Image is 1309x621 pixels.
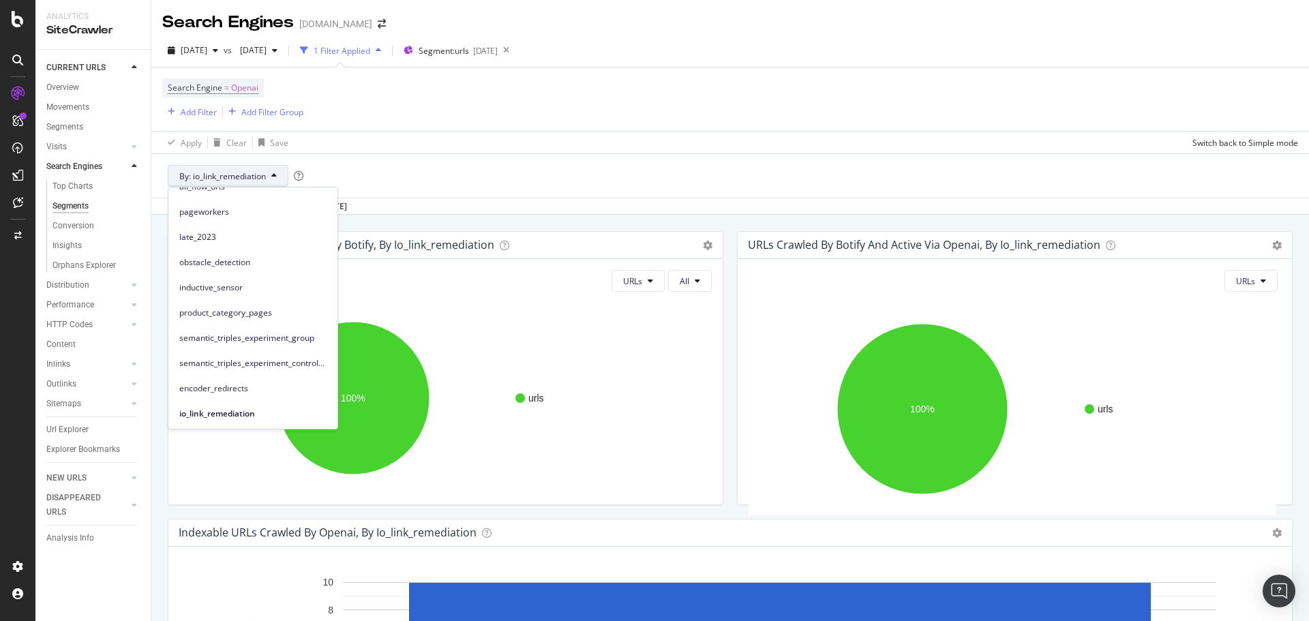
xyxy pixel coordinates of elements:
div: Switch back to Simple mode [1192,137,1298,149]
span: semantic_triples_experiment_control_group [179,357,327,369]
div: Url Explorer [46,423,89,437]
div: Add Filter Group [241,106,303,118]
span: encoder_redirects [179,382,327,395]
i: Options [1272,241,1282,250]
h4: Indexable URLs Crawled By openai, By io_link_remediation [179,524,477,542]
div: Search Engines [162,11,294,34]
a: Conversion [52,219,141,233]
div: [DOMAIN_NAME] [299,17,372,31]
div: Segments [52,199,89,213]
a: DISAPPEARED URLS [46,491,127,519]
text: 100% [910,404,935,414]
a: Orphans Explorer [52,258,141,273]
a: Top Charts [52,179,141,194]
a: Performance [46,298,127,312]
div: Performance [46,298,94,312]
text: urls [1098,404,1113,414]
i: Options [703,241,712,250]
button: [DATE] [235,40,283,61]
a: Distribution [46,278,127,292]
span: io_link_remediation [179,408,327,420]
a: HTTP Codes [46,318,127,332]
span: pageworkers [179,206,327,218]
span: 2025 Jul. 7th [235,44,267,56]
div: Top Charts [52,179,93,194]
button: Segment:urls[DATE] [398,40,498,61]
a: Segments [46,120,141,134]
span: obstacle_detection [179,256,327,269]
span: 2025 Aug. 11th [181,44,207,56]
a: Movements [46,100,141,115]
a: Search Engines [46,160,127,174]
a: Sitemaps [46,397,127,411]
a: Url Explorer [46,423,141,437]
div: Distribution [46,278,89,292]
button: [DATE] [162,40,224,61]
div: Overview [46,80,79,95]
div: NEW URLS [46,471,87,485]
button: URLs [612,270,665,292]
div: Conversion [52,219,94,233]
span: Search Engine [168,82,222,93]
div: A chart. [179,303,707,494]
a: Explorer Bookmarks [46,442,141,457]
button: By: io_link_remediation [168,165,288,187]
span: product_category_pages [179,307,327,319]
button: Add Filter [162,104,217,120]
a: CURRENT URLS [46,61,127,75]
button: Add Filter Group [223,104,303,120]
div: Clear [226,137,247,149]
button: All [668,270,712,292]
div: Explorer Bookmarks [46,442,120,457]
div: Visits [46,140,67,154]
div: CURRENT URLS [46,61,106,75]
div: Analytics [46,11,140,22]
a: Visits [46,140,127,154]
div: Search Engines [46,160,102,174]
a: Inlinks [46,357,127,372]
span: By: io_link_remediation [179,170,266,182]
button: Switch back to Simple mode [1187,132,1298,153]
div: Segments [46,120,83,134]
span: vs [224,44,235,56]
span: URLs [1236,275,1255,287]
a: Segments [52,199,141,213]
span: late_2023 [179,231,327,243]
div: Orphans Explorer [52,258,116,273]
button: URLs [1224,270,1278,292]
div: Add Filter [181,106,217,118]
text: 10 [322,577,333,588]
div: Insights [52,239,82,253]
div: HTTP Codes [46,318,93,332]
a: Insights [52,239,141,253]
button: 1 Filter Applied [295,40,387,61]
div: Sitemaps [46,397,81,411]
div: 1 Filter Applied [314,45,370,57]
div: Open Intercom Messenger [1263,575,1295,607]
a: Overview [46,80,141,95]
div: Save [270,137,288,149]
text: 100% [341,393,365,404]
svg: A chart. [749,303,1276,515]
span: URLs [623,275,642,287]
i: Options [1272,528,1282,538]
a: Content [46,337,141,352]
div: Content [46,337,76,352]
div: Inlinks [46,357,70,372]
button: Save [253,132,288,153]
span: semantic_triples_experiment_group [179,332,327,344]
div: Outlinks [46,377,76,391]
span: Openai [231,78,258,97]
button: Clear [208,132,247,153]
div: [DATE] [473,45,498,57]
div: arrow-right-arrow-left [378,19,386,29]
div: DISAPPEARED URLS [46,491,115,519]
span: = [224,82,229,93]
text: urls [528,393,544,404]
div: Movements [46,100,89,115]
div: Apply [181,137,202,149]
button: Apply [162,132,202,153]
span: inductive_sensor [179,282,327,294]
div: Analysis Info [46,531,94,545]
